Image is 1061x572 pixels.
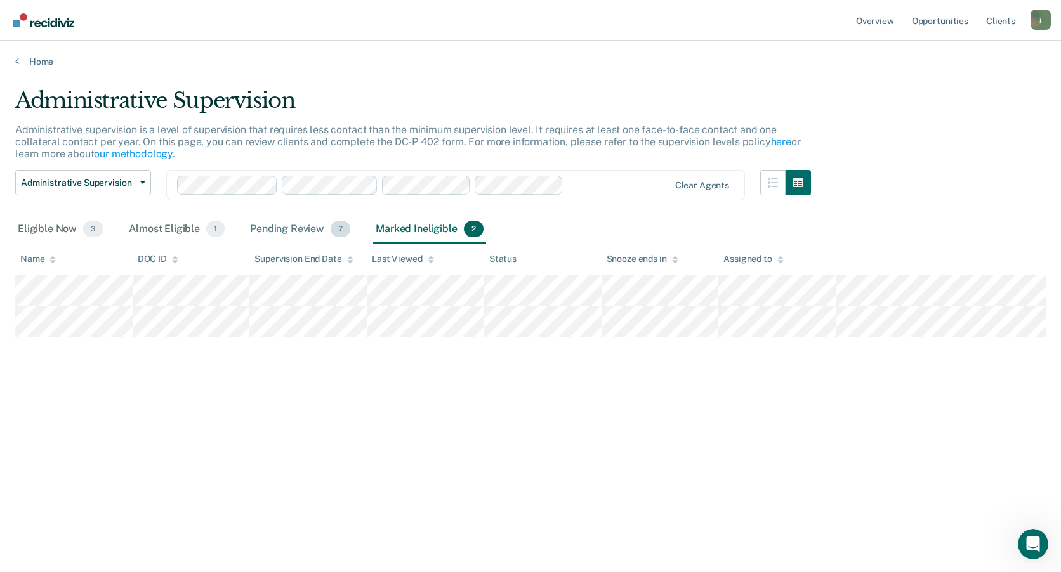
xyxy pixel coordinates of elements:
[1031,10,1051,30] div: j
[15,216,106,244] div: Eligible Now3
[15,88,811,124] div: Administrative Supervision
[206,221,225,237] span: 1
[464,221,484,237] span: 2
[254,254,353,264] div: Supervision End Date
[723,254,783,264] div: Assigned to
[15,170,151,195] button: Administrative Supervision
[1031,10,1051,30] button: Profile dropdown button
[126,216,227,244] div: Almost Eligible1
[1018,529,1048,559] iframe: Intercom live chat
[607,254,678,264] div: Snooze ends in
[489,254,517,264] div: Status
[247,216,353,244] div: Pending Review7
[15,56,1046,67] a: Home
[13,13,74,27] img: Recidiviz
[83,221,103,237] span: 3
[21,178,135,188] span: Administrative Supervision
[373,216,486,244] div: Marked Ineligible2
[15,124,801,160] p: Administrative supervision is a level of supervision that requires less contact than the minimum ...
[331,221,350,237] span: 7
[675,180,729,191] div: Clear agents
[94,148,173,160] a: our methodology
[138,254,178,264] div: DOC ID
[771,136,791,148] a: here
[20,254,56,264] div: Name
[372,254,433,264] div: Last Viewed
